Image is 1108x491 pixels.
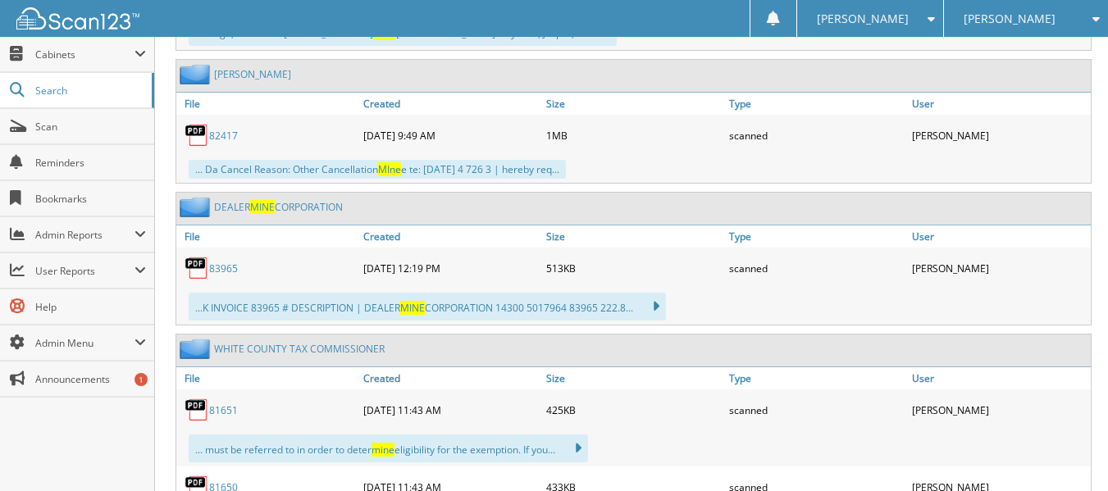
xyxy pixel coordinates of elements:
[176,367,359,389] a: File
[209,129,238,143] a: 82417
[359,93,542,115] a: Created
[189,434,588,462] div: ... must be referred to in order to deter eligibility for the exemption. If you...
[725,225,908,248] a: Type
[400,301,425,315] span: MINE
[725,393,908,426] div: scanned
[180,339,214,359] img: folder2.png
[209,261,238,275] a: 83965
[214,200,343,214] a: DEALERMINECORPORATION
[542,252,725,284] div: 513KB
[359,393,542,426] div: [DATE] 11:43 AM
[35,120,146,134] span: Scan
[725,367,908,389] a: Type
[542,393,725,426] div: 425KB
[542,367,725,389] a: Size
[35,300,146,314] span: Help
[725,93,908,115] a: Type
[189,293,666,321] div: ...K INVOICE 83965 # DESCRIPTION | DEALER CORPORATION 14300 5017964 83965 222.8...
[35,48,135,61] span: Cabinets
[214,342,385,356] a: WHITE COUNTY TAX COMMISSIONER
[542,225,725,248] a: Size
[180,64,214,84] img: folder2.png
[725,119,908,152] div: scanned
[209,403,238,417] a: 81651
[372,443,394,457] span: mine
[359,119,542,152] div: [DATE] 9:49 AM
[250,200,275,214] span: MINE
[908,367,1091,389] a: User
[908,93,1091,115] a: User
[214,67,291,81] a: [PERSON_NAME]
[176,93,359,115] a: File
[180,197,214,217] img: folder2.png
[35,264,135,278] span: User Reports
[189,160,566,179] div: ... Da Cancel Reason: Other Cancellation e te: [DATE] 4 726 3 | hereby req...
[908,252,1091,284] div: [PERSON_NAME]
[16,7,139,30] img: scan123-logo-white.svg
[359,225,542,248] a: Created
[542,93,725,115] a: Size
[176,225,359,248] a: File
[35,228,135,242] span: Admin Reports
[908,119,1091,152] div: [PERSON_NAME]
[964,14,1056,24] span: [PERSON_NAME]
[35,372,146,386] span: Announcements
[359,367,542,389] a: Created
[1026,412,1108,491] iframe: Chat Widget
[817,14,909,24] span: [PERSON_NAME]
[135,373,148,386] div: 1
[908,393,1091,426] div: [PERSON_NAME]
[185,256,209,280] img: PDF.png
[185,123,209,148] img: PDF.png
[35,192,146,206] span: Bookmarks
[35,156,146,170] span: Reminders
[725,252,908,284] div: scanned
[185,398,209,422] img: PDF.png
[378,162,401,176] span: MIne
[908,225,1091,248] a: User
[542,119,725,152] div: 1MB
[35,336,135,350] span: Admin Menu
[35,84,144,98] span: Search
[359,252,542,284] div: [DATE] 12:19 PM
